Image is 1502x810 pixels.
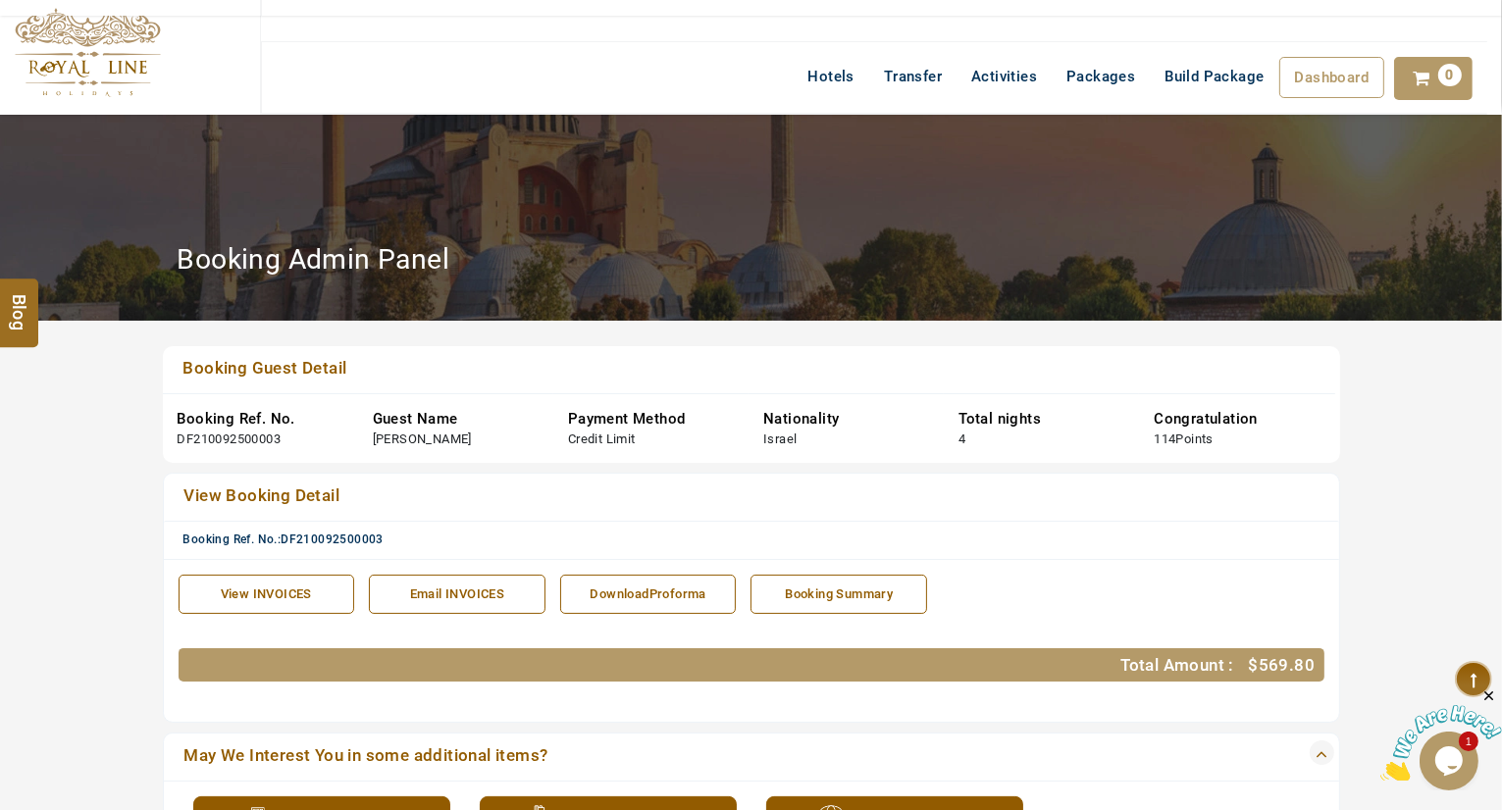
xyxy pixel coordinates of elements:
iframe: chat widget [1380,687,1502,781]
a: 0 [1394,57,1473,100]
a: Packages [1052,57,1150,96]
a: May We Interest You in some additional items? [179,743,1210,771]
img: The Royal Line Holidays [15,8,97,82]
div: View INVOICES [189,585,344,604]
span: Blog [7,294,32,311]
div: Payment Method [568,409,734,430]
a: Booking Guest Detail [178,356,1211,383]
div: Booking Summary [761,585,916,604]
div: Booking Ref. No.: [183,532,1334,548]
div: [PERSON_NAME] [373,430,472,449]
a: View INVOICES [179,575,355,615]
span: 0 [1438,64,1462,86]
div: 4 [958,430,965,449]
span: DF210092500003 [281,532,384,546]
div: Total nights [958,409,1124,430]
span: 114 [1154,431,1175,446]
span: 569.80 [1259,655,1315,675]
span: Total Amount : [1120,655,1234,675]
a: Email INVOICES [369,575,545,615]
h2: Booking Admin Panel [178,242,450,277]
div: Congratulation [1154,409,1320,430]
a: Transfer [869,57,957,96]
a: Hotels [794,57,869,96]
span: Points [1176,431,1214,446]
a: DownloadProforma [560,575,737,615]
div: Credit Limit [568,430,636,449]
div: Guest Name [373,409,539,430]
a: Activities [957,57,1052,96]
a: Build Package [1150,57,1278,96]
div: Nationality [763,409,929,430]
a: Booking Summary [751,575,927,615]
div: DF210092500003 [178,430,282,449]
span: View Booking Detail [184,485,340,505]
div: Booking Ref. No. [178,409,343,430]
div: Israel [763,430,797,449]
span: $ [1248,655,1258,675]
span: Dashboard [1295,69,1370,86]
